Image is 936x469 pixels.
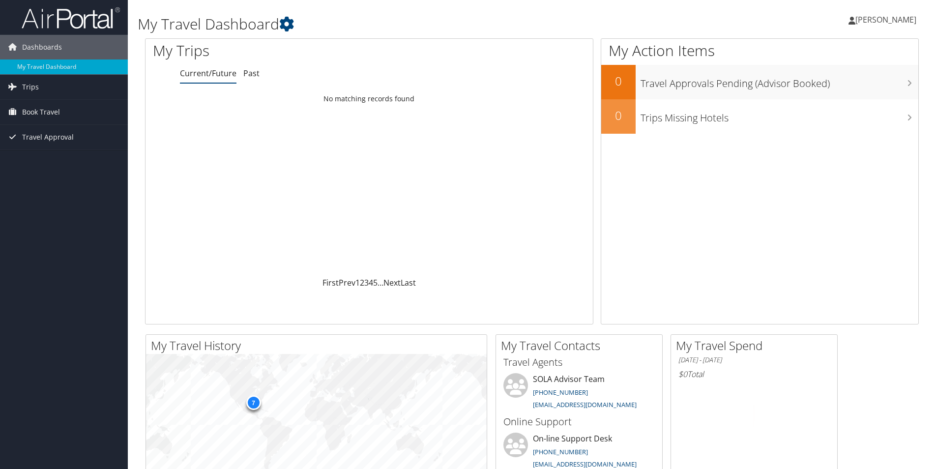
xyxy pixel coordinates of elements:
a: [EMAIL_ADDRESS][DOMAIN_NAME] [533,400,637,409]
img: airportal-logo.png [22,6,120,29]
span: Trips [22,75,39,99]
a: 2 [360,277,364,288]
a: Last [401,277,416,288]
span: Dashboards [22,35,62,59]
span: Book Travel [22,100,60,124]
span: [PERSON_NAME] [855,14,916,25]
a: Prev [339,277,355,288]
h2: 0 [601,107,636,124]
h1: My Travel Dashboard [138,14,663,34]
h1: My Trips [153,40,399,61]
a: 1 [355,277,360,288]
span: $0 [678,369,687,380]
a: [EMAIL_ADDRESS][DOMAIN_NAME] [533,460,637,469]
h3: Travel Agents [503,355,655,369]
span: … [378,277,383,288]
a: [PHONE_NUMBER] [533,388,588,397]
h3: Trips Missing Hotels [641,106,918,125]
a: Next [383,277,401,288]
h3: Travel Approvals Pending (Advisor Booked) [641,72,918,90]
h2: 0 [601,73,636,89]
a: 0Trips Missing Hotels [601,99,918,134]
h3: Online Support [503,415,655,429]
h1: My Action Items [601,40,918,61]
a: [PHONE_NUMBER] [533,447,588,456]
li: SOLA Advisor Team [498,373,660,413]
a: Past [243,68,260,79]
span: Travel Approval [22,125,74,149]
h6: [DATE] - [DATE] [678,355,830,365]
td: No matching records found [146,90,593,108]
h2: My Travel Spend [676,337,837,354]
a: 3 [364,277,369,288]
a: 5 [373,277,378,288]
h6: Total [678,369,830,380]
h2: My Travel Contacts [501,337,662,354]
a: 4 [369,277,373,288]
h2: My Travel History [151,337,487,354]
a: First [322,277,339,288]
a: Current/Future [180,68,236,79]
a: [PERSON_NAME] [848,5,926,34]
div: 7 [246,395,261,410]
a: 0Travel Approvals Pending (Advisor Booked) [601,65,918,99]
